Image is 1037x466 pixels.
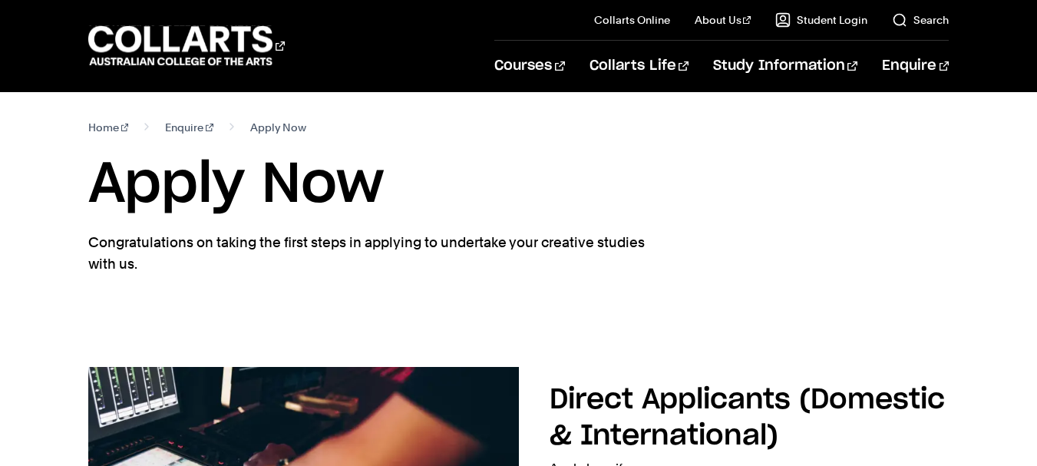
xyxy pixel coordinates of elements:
a: Courses [494,41,564,91]
p: Congratulations on taking the first steps in applying to undertake your creative studies with us. [88,232,649,275]
a: Collarts Life [590,41,689,91]
a: Enquire [882,41,949,91]
a: Enquire [165,117,213,138]
a: Search [892,12,949,28]
a: About Us [695,12,751,28]
span: Apply Now [250,117,306,138]
a: Home [88,117,129,138]
a: Collarts Online [594,12,670,28]
a: Study Information [713,41,857,91]
h2: Direct Applicants (Domestic & International) [550,386,945,450]
h1: Apply Now [88,150,949,220]
div: Go to homepage [88,24,285,68]
a: Student Login [775,12,867,28]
